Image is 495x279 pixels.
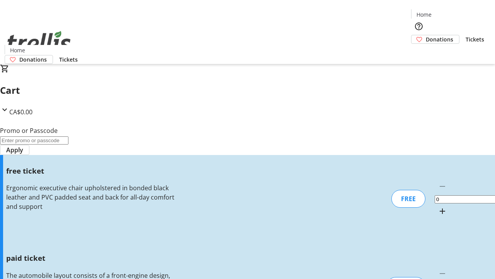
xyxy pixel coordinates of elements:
[6,165,175,176] h3: free ticket
[426,35,453,43] span: Donations
[10,46,25,54] span: Home
[411,35,459,44] a: Donations
[5,22,73,61] img: Orient E2E Organization ogg90yEZhJ's Logo
[391,190,425,208] div: FREE
[435,203,450,219] button: Increment by one
[411,10,436,19] a: Home
[5,55,53,64] a: Donations
[466,35,484,43] span: Tickets
[19,55,47,64] span: Donations
[53,55,84,64] a: Tickets
[459,35,490,43] a: Tickets
[59,55,78,64] span: Tickets
[5,46,30,54] a: Home
[6,145,23,155] span: Apply
[6,253,175,263] h3: paid ticket
[6,183,175,211] div: Ergonomic executive chair upholstered in bonded black leather and PVC padded seat and back for al...
[9,108,32,116] span: CA$0.00
[416,10,432,19] span: Home
[411,44,427,59] button: Cart
[411,19,427,34] button: Help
